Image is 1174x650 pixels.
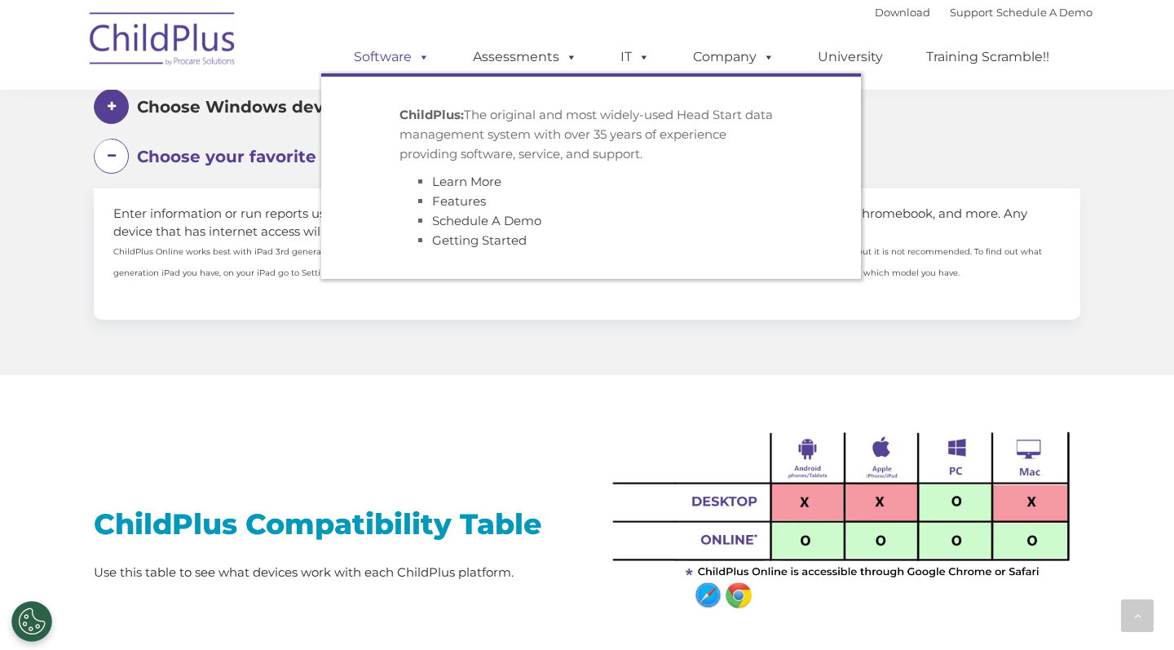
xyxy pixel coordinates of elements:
[94,506,575,542] h2: ChildPlus Compatibility Table
[457,41,594,73] a: Assessments
[801,41,899,73] a: University
[875,6,1092,19] font: |
[82,1,245,82] img: ChildPlus by Procare Solutions
[599,404,1080,617] img: Untitled-1
[113,206,1061,283] span: Enter information or run reports using your favorite device, such as the iPhone or iPad, Android ...
[338,41,446,73] a: Software
[11,601,52,642] button: Cookies Settings
[137,147,560,166] span: Choose your favorite device for ChildPlus Online.
[399,105,783,164] p: The original and most widely-used Head Start data management system with over 35 years of experie...
[432,193,486,209] a: Features
[113,246,1042,278] font: ChildPlus Online works best with iPad 3rd generation (released in [DATE]) model and higher. The i...
[137,97,478,117] span: Choose Windows devices for ChildPlus.
[432,174,501,189] a: Learn More
[996,6,1092,19] a: Schedule A Demo
[432,232,527,248] a: Getting Started
[875,6,930,19] a: Download
[94,563,575,582] p: Use this table to see what devices work with each ChildPlus platform.
[493,161,563,174] span: Phone number
[493,95,543,107] span: Last name
[677,41,791,73] a: Company
[432,213,541,228] a: Schedule A Demo
[399,107,464,122] strong: ChildPlus:
[910,41,1066,73] a: Training Scramble!!
[604,41,666,73] a: IT
[950,6,993,19] a: Support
